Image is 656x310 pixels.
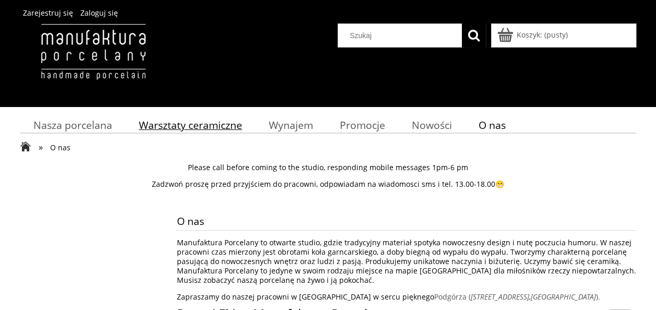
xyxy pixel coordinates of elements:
[326,115,398,135] a: Promocje
[125,115,255,135] a: Warsztaty ceramiczne
[434,292,600,302] a: Podgórza ([STREET_ADDRESS],[GEOGRAPHIC_DATA]).
[39,141,43,153] span: »
[342,24,462,47] input: Szukaj w sklepie
[465,115,519,135] a: O nas
[255,115,326,135] a: Wynajem
[33,118,112,132] span: Nasza porcelana
[177,238,636,285] p: Manufaktura Porcelany to otwarte studio, gdzie tradycyjny materiał spotyka nowoczesny design i nu...
[398,115,465,135] a: Nowości
[20,163,636,172] p: Please call before coming to the studio, responding mobile messages 1pm-6 pm
[177,212,636,230] span: O nas
[462,23,486,47] button: Szukaj
[412,118,452,132] span: Nowości
[269,118,313,132] span: Wynajem
[80,8,118,18] a: Zaloguj się
[340,118,385,132] span: Promocje
[517,30,542,40] span: Koszyk:
[499,30,568,40] a: Produkty w koszyku 0. Przejdź do koszyka
[20,115,126,135] a: Nasza porcelana
[544,30,568,40] b: (pusty)
[471,292,531,302] em: [STREET_ADDRESS],
[23,8,73,18] a: Zarejestruj się
[177,292,636,302] p: Zapraszamy do naszej pracowni w [GEOGRAPHIC_DATA] w sercu pięknego
[531,292,596,302] em: [GEOGRAPHIC_DATA]
[20,180,636,189] p: Zadzwoń proszę przed przyjściem do pracowni, odpowiadam na wiadomosci sms i tel. 13.00-18.00😁
[50,142,70,152] span: O nas
[479,118,506,132] span: O nas
[20,23,166,102] img: Manufaktura Porcelany
[139,118,242,132] span: Warsztaty ceramiczne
